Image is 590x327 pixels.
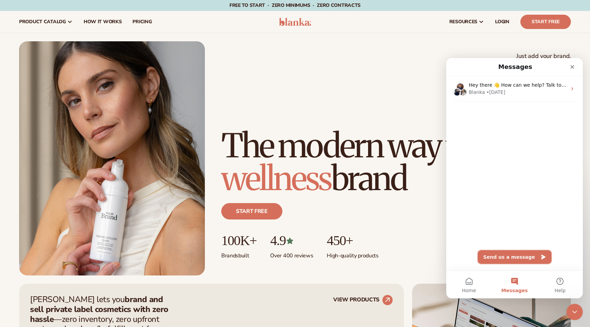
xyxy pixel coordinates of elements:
[23,24,205,30] span: Hey there 👋 How can we help? Talk to our team. Search for helpful articles.
[333,295,393,305] a: VIEW PRODUCTS
[55,230,81,235] span: Messages
[23,31,39,38] div: Blanka
[127,11,157,33] a: pricing
[19,19,66,25] span: product catalog
[91,213,137,240] button: Help
[40,31,59,38] div: • [DATE]
[270,248,313,259] p: Over 400 reviews
[19,41,205,275] img: Female holding tanning mousse.
[14,11,78,33] a: product catalog
[327,248,378,259] p: High-quality products
[279,18,311,26] img: logo
[490,11,515,33] a: LOGIN
[444,11,490,33] a: resources
[495,19,509,25] span: LOGIN
[16,230,30,235] span: Home
[221,203,282,219] a: Start free
[327,233,378,248] p: 450+
[520,15,571,29] a: Start Free
[446,58,583,298] iframe: Intercom live chat
[449,19,477,25] span: resources
[221,129,571,195] h1: The modern way to build a brand
[45,213,91,240] button: Messages
[30,294,168,325] strong: brand and sell private label cosmetics with zero hassle
[31,192,105,206] button: Send us a message
[108,230,119,235] span: Help
[221,233,256,248] p: 100K+
[229,2,361,9] span: Free to start · ZERO minimums · ZERO contracts
[566,304,583,320] iframe: Intercom live chat
[84,19,122,25] span: How It Works
[221,158,331,199] span: wellness
[477,52,571,68] span: Just add your brand. [PERSON_NAME] handles the rest.
[132,19,152,25] span: pricing
[78,11,127,33] a: How It Works
[270,233,313,248] p: 4.9
[221,248,256,259] p: Brands built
